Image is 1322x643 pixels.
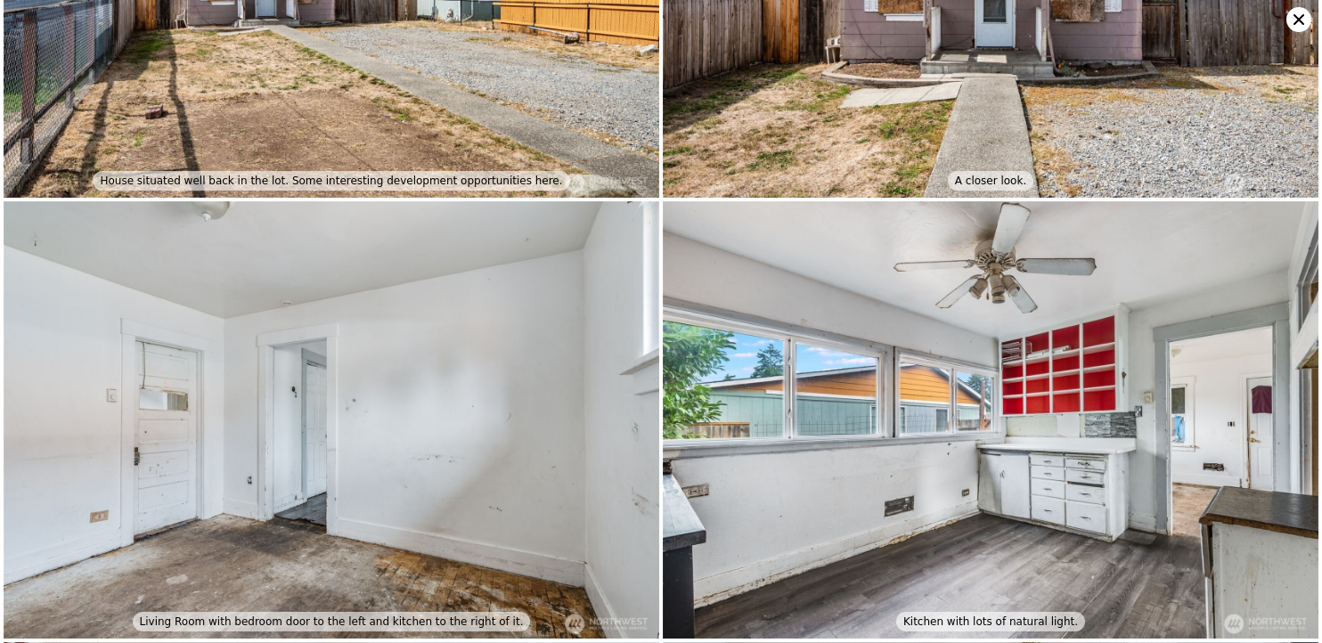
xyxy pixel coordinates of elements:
div: Kitchen with lots of natural light. [896,612,1085,631]
img: Living Room with bedroom door to the left and kitchen to the right of it. [4,201,659,639]
div: A closer look. [948,171,1033,191]
div: Living Room with bedroom door to the left and kitchen to the right of it. [133,612,531,631]
div: House situated well back in the lot. Some interesting development opportunities here. [93,171,569,191]
img: Kitchen with lots of natural light. [663,201,1318,639]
